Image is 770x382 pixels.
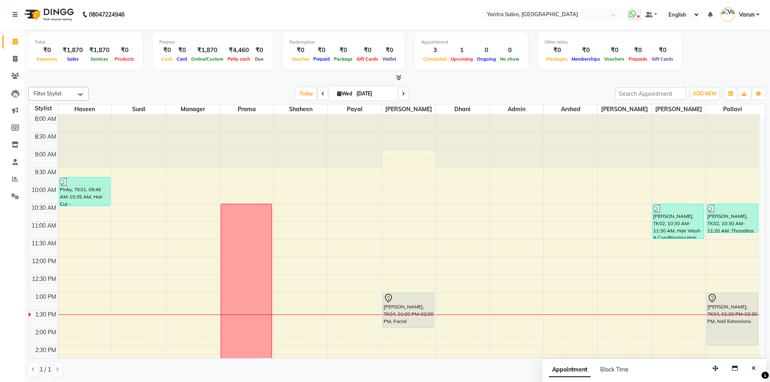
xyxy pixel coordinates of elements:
[34,328,58,337] div: 2:00 PM
[40,365,51,374] span: 1 / 1
[33,168,58,177] div: 9:30 AM
[166,104,220,114] span: Manager
[549,363,591,377] span: Appointment
[289,46,311,55] div: ₹0
[354,46,380,55] div: ₹0
[421,39,521,46] div: Appointment
[30,275,58,283] div: 12:30 PM
[30,257,58,266] div: 12:00 PM
[706,104,759,114] span: Pallavi
[449,46,475,55] div: 1
[653,204,703,238] div: [PERSON_NAME], TK02, 10:30 AM-11:30 AM, Hair Wash & Conditioning,Hair Cut - [DEMOGRAPHIC_DATA]
[544,46,570,55] div: ₹0
[189,46,226,55] div: ₹1,870
[33,133,58,141] div: 8:30 AM
[570,46,602,55] div: ₹0
[65,56,81,62] span: Sales
[30,222,58,230] div: 11:00 AM
[739,11,755,19] span: Varun
[721,7,735,21] img: Varun
[274,104,328,114] span: Shaheen
[159,39,266,46] div: Finance
[475,56,498,62] span: Ongoing
[220,104,274,114] span: Prama
[35,56,59,62] span: Expenses
[34,90,62,97] span: Filter Stylist
[332,46,354,55] div: ₹0
[475,46,498,55] div: 0
[598,104,652,114] span: [PERSON_NAME]
[498,56,521,62] span: No show
[296,87,316,100] span: Today
[627,46,650,55] div: ₹0
[615,87,686,100] input: Search Appointment
[449,56,475,62] span: Upcoming
[627,56,650,62] span: Prepaids
[707,293,758,345] div: [PERSON_NAME], TK04, 01:00 PM-02:30 PM, Nail Extensions
[33,115,58,123] div: 8:00 AM
[34,346,58,355] div: 2:30 PM
[189,56,226,62] span: Online/Custom
[86,46,113,55] div: ₹1,870
[602,56,627,62] span: Vouchers
[544,104,597,114] span: Arshad
[652,104,705,114] span: [PERSON_NAME]
[311,46,332,55] div: ₹0
[602,46,627,55] div: ₹0
[89,56,110,62] span: Services
[748,362,759,375] button: Close
[59,46,86,55] div: ₹1,870
[289,39,398,46] div: Redemption
[691,88,719,99] button: ADD NEW
[650,46,675,55] div: ₹0
[226,46,252,55] div: ₹4,460
[35,46,59,55] div: ₹0
[380,46,398,55] div: ₹0
[159,46,175,55] div: ₹0
[34,310,58,319] div: 1:30 PM
[113,56,136,62] span: Products
[33,150,58,159] div: 9:00 AM
[328,104,382,114] span: Payal
[354,56,380,62] span: Gift Cards
[490,104,544,114] span: admin
[354,88,394,100] input: 2025-09-03
[650,56,675,62] span: Gift Cards
[332,56,354,62] span: Package
[421,56,449,62] span: Completed
[159,56,175,62] span: Cash
[29,104,58,113] div: Stylist
[226,56,252,62] span: Petty cash
[89,3,124,26] b: 08047224946
[35,39,136,46] div: Total
[707,204,758,232] div: [PERSON_NAME], TK02, 10:30 AM-11:20 AM, Threading ,Nail Polish,Blow Dry
[34,293,58,301] div: 1:00 PM
[289,56,311,62] span: Voucher
[30,204,58,212] div: 10:30 AM
[252,46,266,55] div: ₹0
[421,46,449,55] div: 3
[383,293,434,327] div: [PERSON_NAME], TK04, 01:00 PM-02:00 PM, Facial
[21,3,76,26] img: logo
[311,56,332,62] span: Prepaid
[335,91,354,97] span: Wed
[382,104,436,114] span: [PERSON_NAME]
[436,104,489,114] span: Dhani
[498,46,521,55] div: 0
[30,186,58,194] div: 10:00 AM
[693,91,717,97] span: ADD NEW
[600,366,629,373] span: Block Time
[112,104,166,114] span: Sunil
[175,56,189,62] span: Card
[30,239,58,248] div: 11:30 AM
[58,104,112,114] span: Haseen
[570,56,602,62] span: Memberships
[113,46,136,55] div: ₹0
[380,56,398,62] span: Wallet
[253,56,266,62] span: Due
[544,56,570,62] span: Packages
[544,39,675,46] div: Other sales
[175,46,189,55] div: ₹0
[59,177,110,206] div: Pinky, TK01, 09:45 AM-10:35 AM, Hair Cut - [DEMOGRAPHIC_DATA],[PERSON_NAME] Trim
